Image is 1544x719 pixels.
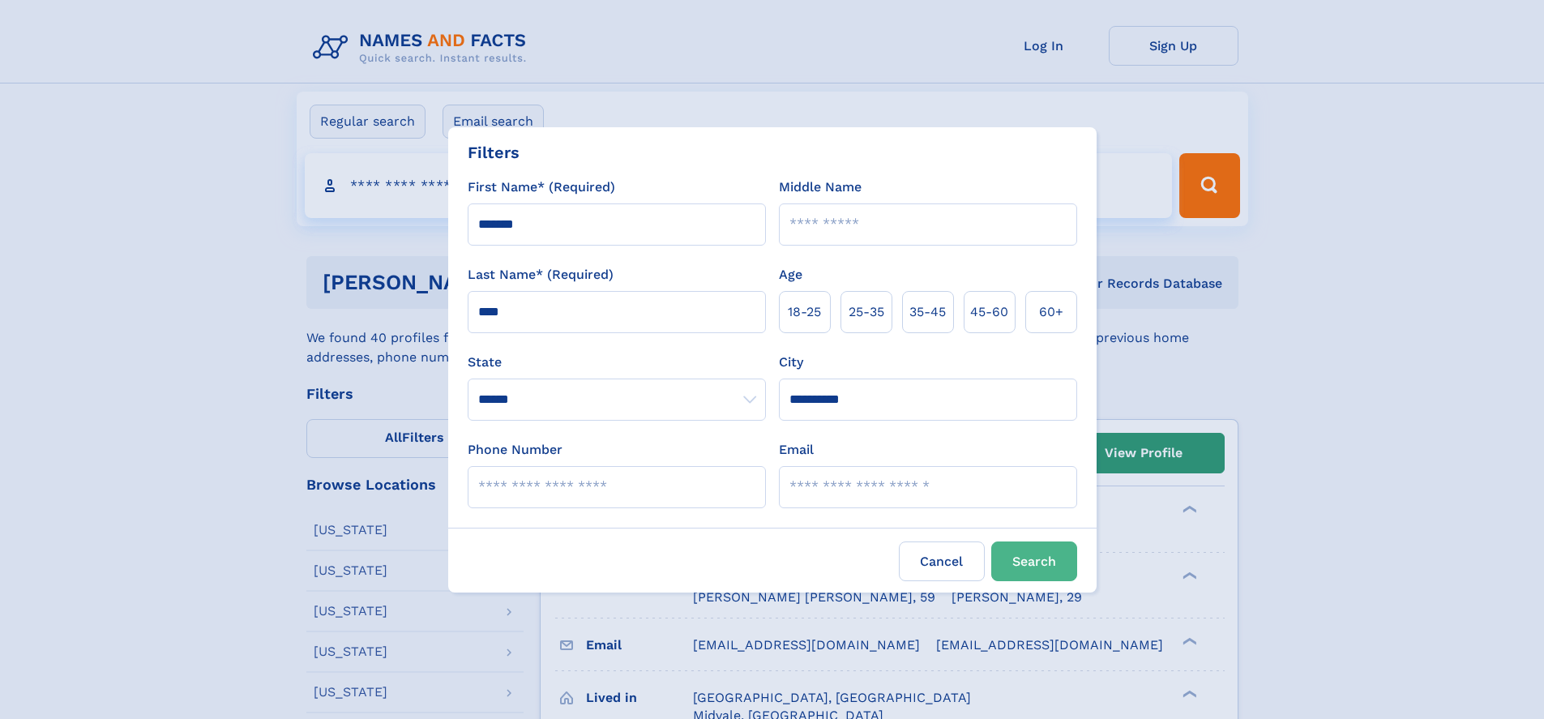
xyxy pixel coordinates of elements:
button: Search [991,541,1077,581]
label: Email [779,440,814,460]
span: 60+ [1039,302,1063,322]
label: Age [779,265,802,285]
label: Last Name* (Required) [468,265,614,285]
label: First Name* (Required) [468,178,615,197]
div: Filters [468,140,520,165]
label: City [779,353,803,372]
label: Cancel [899,541,985,581]
span: 35‑45 [909,302,946,322]
span: 25‑35 [849,302,884,322]
span: 18‑25 [788,302,821,322]
span: 45‑60 [970,302,1008,322]
label: Phone Number [468,440,562,460]
label: Middle Name [779,178,862,197]
label: State [468,353,766,372]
